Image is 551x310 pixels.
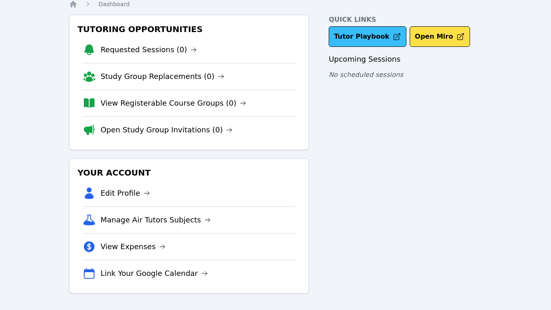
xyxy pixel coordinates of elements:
[101,187,150,199] a: Edit Profile
[76,22,302,37] h3: Tutoring Opportunities
[99,1,130,7] span: Dashboard
[76,165,302,180] h3: Your Account
[329,26,406,47] a: Tutor Playbook
[329,71,403,79] span: No scheduled sessions
[329,15,482,25] h4: Quick Links
[101,241,166,252] a: View Expenses
[101,97,247,109] a: View Registerable Course Groups (0)
[101,268,208,279] a: Link Your Google Calendar
[101,44,197,56] a: Requested Sessions (0)
[101,124,233,136] a: Open Study Group Invitations (0)
[101,214,211,226] a: Manage Air Tutors Subjects
[101,71,224,82] a: Study Group Replacements (0)
[329,53,482,65] h3: Upcoming Sessions
[410,26,470,47] button: Open Miro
